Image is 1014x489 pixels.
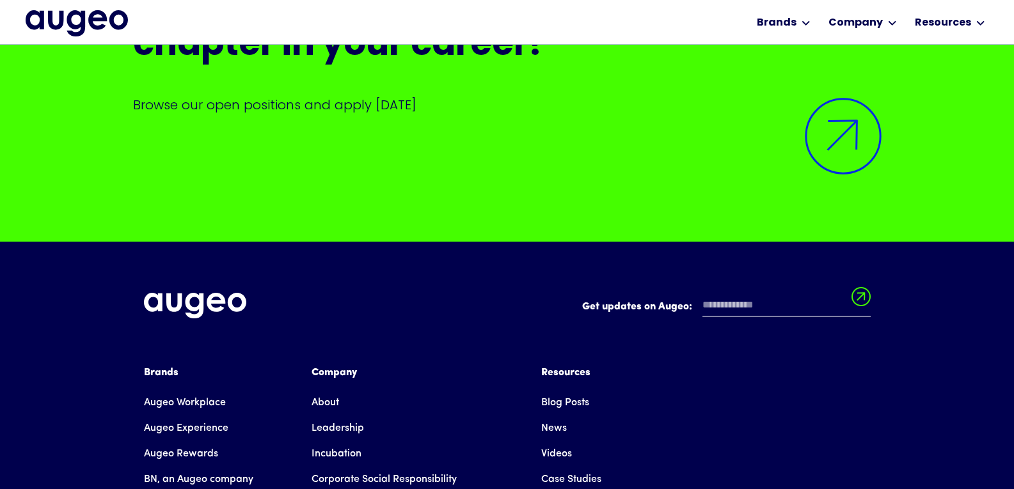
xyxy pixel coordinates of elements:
[541,441,572,467] a: Videos
[541,415,567,441] a: News
[582,299,692,314] label: Get updates on Augeo:
[144,293,246,319] img: Augeo's full logo in white.
[144,365,260,380] div: Brands
[312,365,490,380] div: Company
[26,10,128,36] a: home
[312,415,364,441] a: Leadership
[805,98,882,175] img: Arrow symbol in bright blue pointing diagonally upward and to the right to indicate an active link.
[757,15,796,31] div: Brands
[828,15,883,31] div: Company
[144,390,226,415] a: Augeo Workplace
[133,96,882,114] p: Browse our open positions and apply [DATE]
[582,293,871,323] form: Email Form
[312,390,339,415] a: About
[852,287,871,314] input: Submit
[541,390,589,415] a: Blog Posts
[541,365,601,380] div: Resources
[26,10,128,36] img: Augeo's full logo in midnight blue.
[144,441,218,467] a: Augeo Rewards
[915,15,971,31] div: Resources
[312,441,361,467] a: Incubation
[144,415,228,441] a: Augeo Experience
